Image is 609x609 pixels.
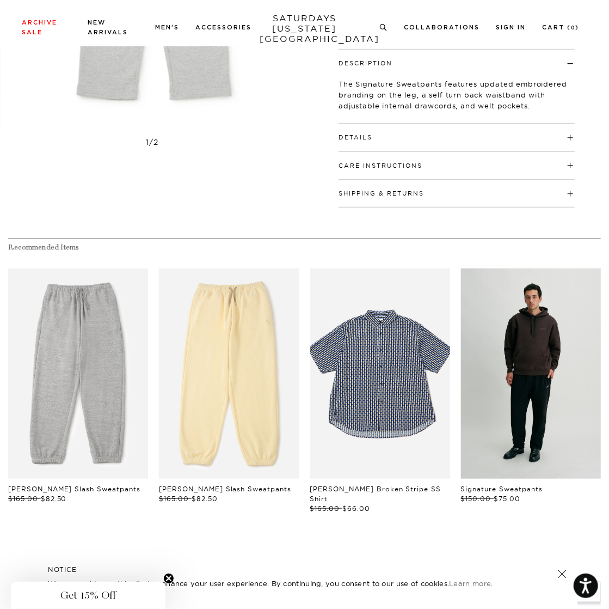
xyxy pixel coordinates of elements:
[342,504,370,513] span: $66.00
[88,20,128,35] a: New Arrivals
[22,20,57,35] a: Archive Sale
[60,589,116,602] span: Get 15% Off
[41,495,67,503] span: $82.50
[461,485,543,493] a: Signature Sweatpants
[461,269,601,479] div: files/L54_744_cb64c833-fe77-4577-8620-c9aaee024ce0.jpg
[494,495,520,503] span: $75.00
[159,485,291,493] a: [PERSON_NAME] Slash Sweatpants
[449,579,491,588] a: Learn more
[192,495,218,503] span: $82.50
[496,25,526,31] a: Sign In
[571,26,575,31] small: 0
[155,25,179,31] a: Men's
[153,137,158,147] span: 2
[339,191,424,197] button: Shipping & Returns
[48,565,561,575] h5: NOTICE
[8,243,601,252] h4: Recommended Items
[339,78,575,111] p: The Signature Sweatpants features updated embroidered branding on the leg, a self turn back waist...
[195,25,251,31] a: Accessories
[8,495,38,503] span: $165.00
[159,495,189,503] span: $165.00
[8,485,140,493] a: [PERSON_NAME] Slash Sweatpants
[310,504,340,513] span: $165.00
[48,578,522,589] p: We use cookies on this site to enhance your user experience. By continuing, you consent to our us...
[260,13,349,44] a: SATURDAYS[US_STATE][GEOGRAPHIC_DATA]
[542,25,579,31] a: Cart (0)
[11,582,165,609] div: Get 15% OffClose teaser
[339,163,422,169] button: Care Instructions
[461,495,491,503] span: $150.00
[339,135,372,141] button: Details
[404,25,479,31] a: Collaborations
[163,573,174,584] button: Close teaser
[339,60,392,66] button: Description
[146,137,149,147] span: 1
[310,485,441,503] a: [PERSON_NAME] Broken Stripe SS Shirt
